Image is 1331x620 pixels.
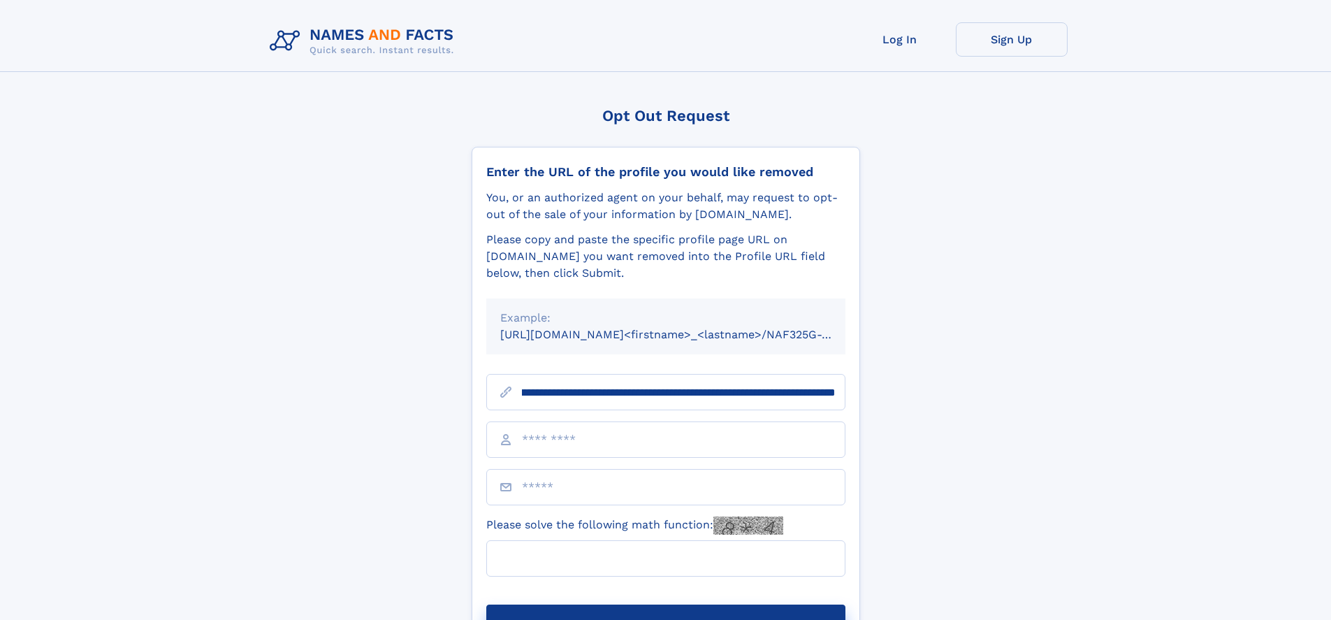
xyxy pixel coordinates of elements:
[500,310,831,326] div: Example:
[486,231,845,282] div: Please copy and paste the specific profile page URL on [DOMAIN_NAME] you want removed into the Pr...
[844,22,956,57] a: Log In
[956,22,1068,57] a: Sign Up
[472,107,860,124] div: Opt Out Request
[500,328,872,341] small: [URL][DOMAIN_NAME]<firstname>_<lastname>/NAF325G-xxxxxxxx
[486,164,845,180] div: Enter the URL of the profile you would like removed
[486,189,845,223] div: You, or an authorized agent on your behalf, may request to opt-out of the sale of your informatio...
[264,22,465,60] img: Logo Names and Facts
[486,517,783,535] label: Please solve the following math function:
